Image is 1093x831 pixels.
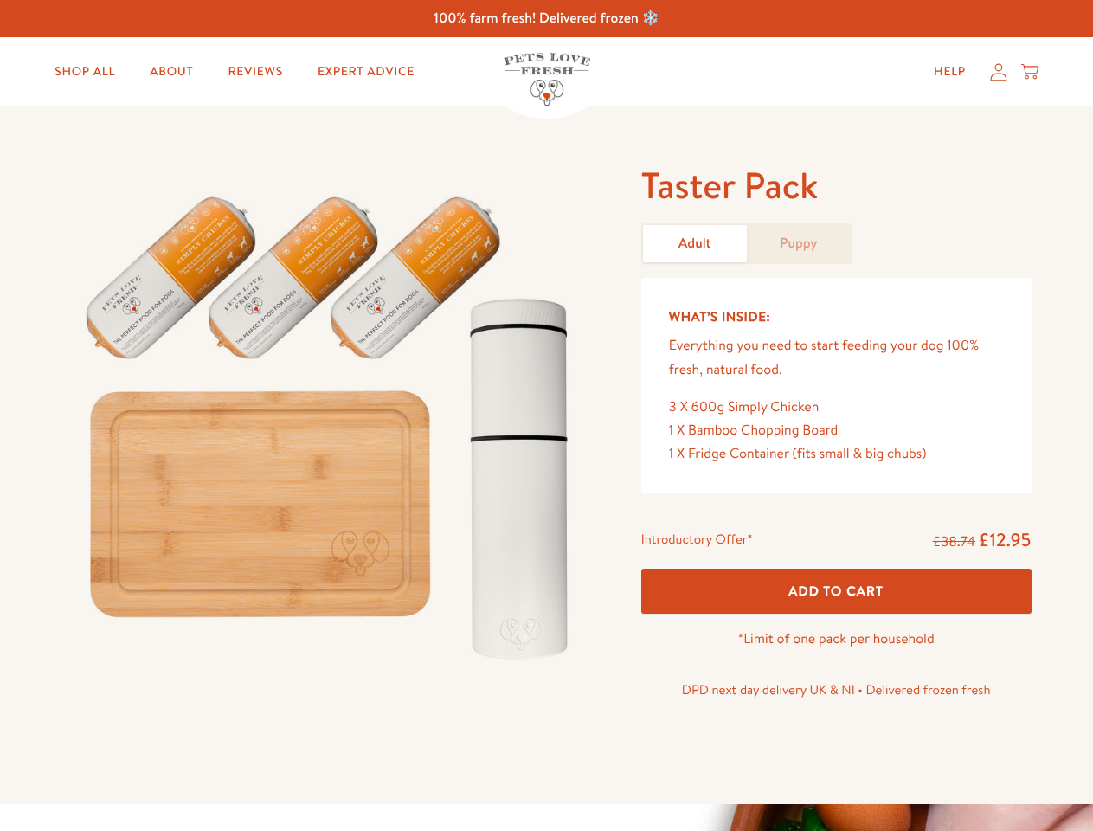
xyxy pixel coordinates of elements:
div: 3 X 600g Simply Chicken [669,396,1004,419]
p: DPD next day delivery UK & NI • Delivered frozen fresh [641,679,1032,701]
a: Expert Advice [304,55,428,89]
p: Everything you need to start feeding your dog 100% fresh, natural food. [669,334,1004,381]
p: *Limit of one pack per household [641,628,1032,651]
h5: What’s Inside: [669,306,1004,328]
button: Add To Cart [641,569,1032,615]
a: Help [920,55,980,89]
span: 1 X Bamboo Chopping Board [669,421,839,440]
s: £38.74 [933,532,975,551]
a: Reviews [214,55,296,89]
a: About [136,55,207,89]
div: 1 X Fridge Container (fits small & big chubs) [669,442,1004,466]
h1: Taster Pack [641,162,1032,209]
a: Shop All [41,55,129,89]
a: Puppy [747,225,851,262]
a: Adult [643,225,747,262]
div: Introductory Offer* [641,528,753,554]
span: Add To Cart [788,582,884,600]
img: Taster Pack - Adult [62,162,600,678]
span: £12.95 [979,527,1032,552]
img: Pets Love Fresh [504,53,590,106]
